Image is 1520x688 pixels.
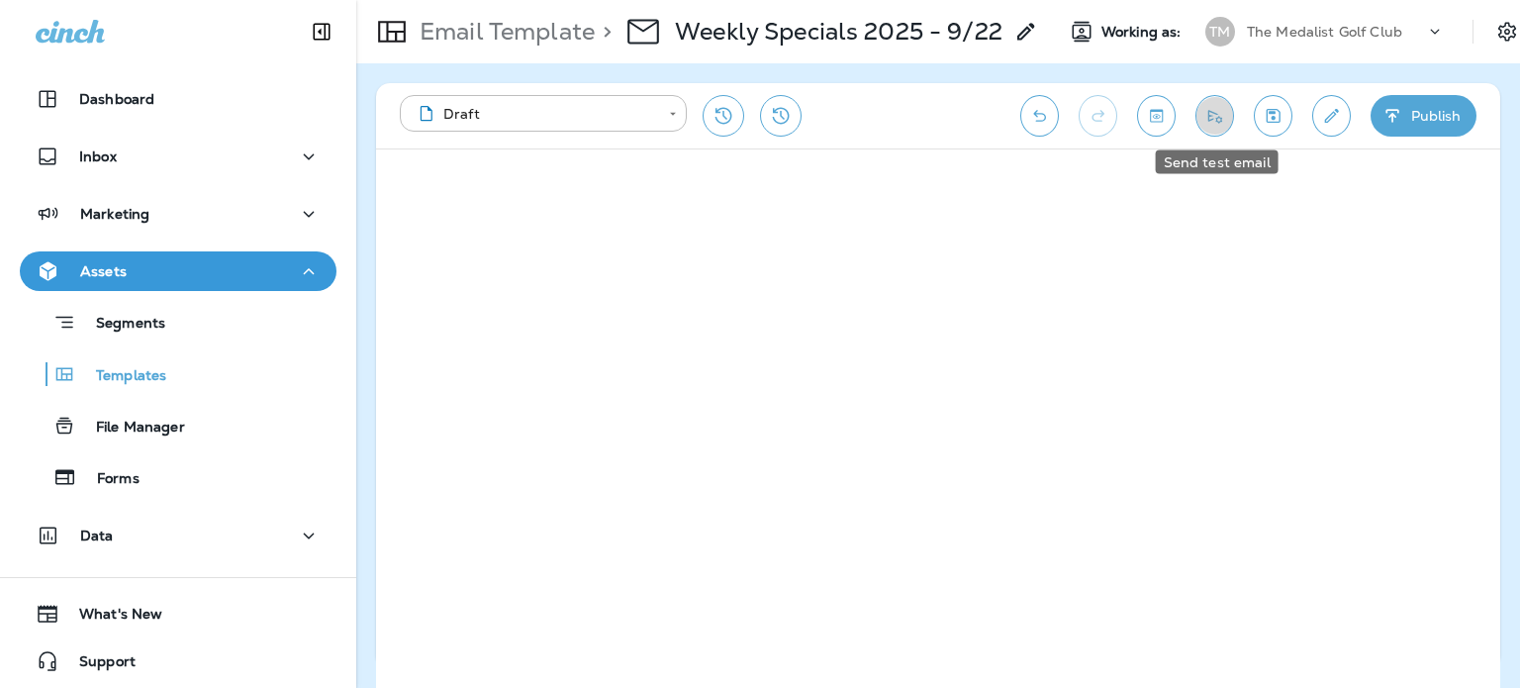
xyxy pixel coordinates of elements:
button: Segments [20,301,336,344]
p: Segments [76,315,165,335]
button: Assets [20,251,336,291]
button: Send test email [1195,95,1234,137]
button: Undo [1020,95,1059,137]
p: Marketing [80,206,149,222]
p: Email Template [412,17,595,47]
p: Data [80,528,114,543]
p: > [595,17,612,47]
button: Collapse Sidebar [294,12,349,51]
span: What's New [59,606,162,630]
p: The Medalist Golf Club [1247,24,1402,40]
button: Inbox [20,137,336,176]
p: Assets [80,263,127,279]
div: Draft [414,104,655,124]
p: Inbox [79,148,117,164]
button: Marketing [20,194,336,234]
span: Working as: [1101,24,1186,41]
button: Toggle preview [1137,95,1176,137]
div: Send test email [1156,150,1279,174]
button: Restore from previous version [703,95,744,137]
button: Support [20,641,336,681]
p: Forms [77,470,140,489]
p: Weekly Specials 2025 - 9/22 [675,17,1002,47]
button: View Changelog [760,95,802,137]
button: What's New [20,594,336,634]
button: Dashboard [20,79,336,119]
button: Data [20,516,336,555]
button: Publish [1371,95,1476,137]
div: TM [1205,17,1235,47]
span: Support [59,653,136,677]
button: Edit details [1312,95,1351,137]
p: Templates [76,367,166,386]
p: Dashboard [79,91,154,107]
button: Templates [20,353,336,395]
button: Save [1254,95,1292,137]
p: File Manager [76,419,185,438]
button: File Manager [20,405,336,446]
button: Forms [20,456,336,498]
